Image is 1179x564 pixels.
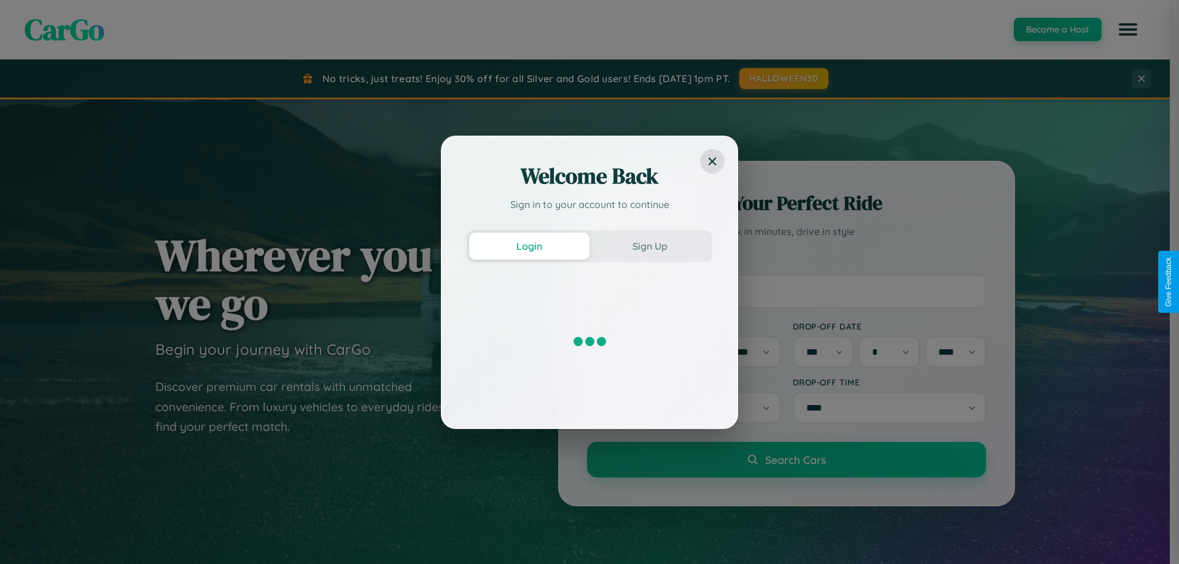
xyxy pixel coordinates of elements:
div: Give Feedback [1164,257,1173,307]
h2: Welcome Back [467,161,712,191]
button: Login [469,233,589,260]
button: Sign Up [589,233,710,260]
iframe: Intercom live chat [12,522,42,552]
p: Sign in to your account to continue [467,197,712,212]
